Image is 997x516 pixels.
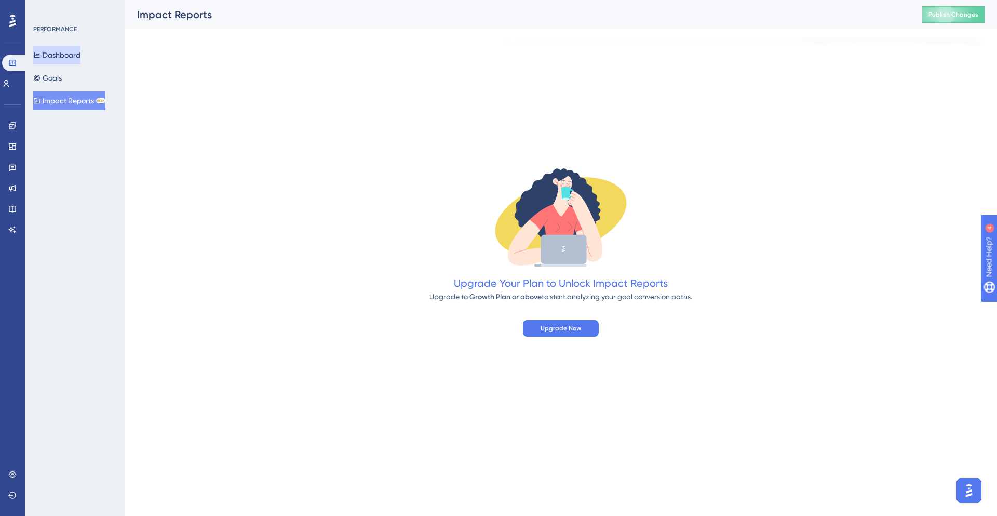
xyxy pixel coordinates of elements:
[137,7,896,22] div: Impact Reports
[33,91,105,110] button: Impact ReportsBETA
[33,25,77,33] div: PERFORMANCE
[429,293,692,301] span: Upgrade to to start analyzing your goal conversion paths.
[523,320,599,337] button: Upgrade Now
[72,5,75,14] div: 4
[454,277,668,289] span: Upgrade Your Plan to Unlock Impact Reports
[928,10,978,19] span: Publish Changes
[922,6,985,23] button: Publish Changes
[96,98,105,103] div: BETA
[24,3,65,15] span: Need Help?
[33,69,62,87] button: Goals
[541,324,581,333] span: Upgrade Now
[33,46,80,64] button: Dashboard
[469,293,542,301] span: Growth Plan or above
[953,475,985,506] iframe: UserGuiding AI Assistant Launcher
